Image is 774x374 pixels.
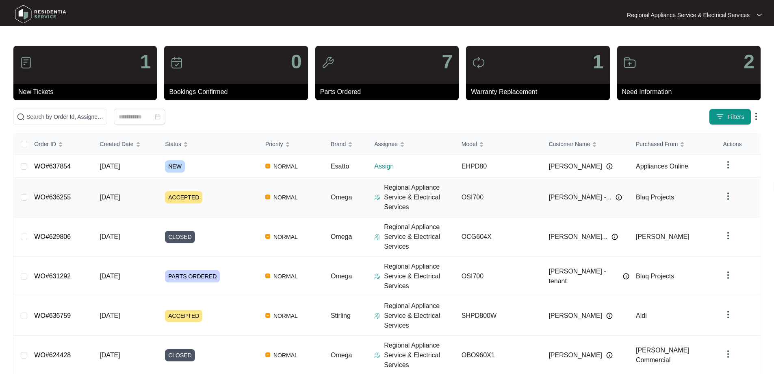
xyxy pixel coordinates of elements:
p: Regional Appliance Service & Electrical Services [627,11,750,19]
span: CLOSED [165,349,195,361]
a: WO#636759 [34,312,71,319]
span: [DATE] [100,194,120,201]
span: Created Date [100,140,133,149]
span: Customer Name [549,140,590,149]
span: Omega [331,273,352,280]
p: Warranty Replacement [471,87,609,97]
p: Bookings Confirmed [169,87,308,97]
img: search-icon [17,113,25,121]
img: icon [170,56,183,69]
span: [PERSON_NAME] [549,162,602,171]
a: WO#629806 [34,233,71,240]
img: dropdown arrow [723,310,733,319]
span: [PERSON_NAME] Commercial [636,347,689,363]
img: Vercel Logo [265,234,270,239]
span: [DATE] [100,352,120,359]
img: Assigner Icon [374,273,381,280]
td: SHPD800W [455,296,542,336]
img: Info icon [606,313,613,319]
span: Brand [331,140,346,149]
p: Parts Ordered [320,87,459,97]
th: Actions [717,133,760,155]
p: 2 [744,52,754,72]
p: Need Information [622,87,761,97]
span: Filters [727,113,744,121]
span: [DATE] [100,273,120,280]
img: Assigner Icon [374,352,381,359]
span: NORMAL [270,311,301,321]
span: [PERSON_NAME] - tenant [549,267,619,286]
span: Purchased From [636,140,678,149]
span: Aldi [636,312,647,319]
th: Assignee [368,133,455,155]
a: WO#624428 [34,352,71,359]
span: Assignee [374,140,398,149]
span: NORMAL [270,162,301,171]
a: WO#637854 [34,163,71,170]
img: residentia service logo [12,2,69,26]
span: Model [462,140,477,149]
img: filter icon [716,113,724,121]
span: [PERSON_NAME] [549,311,602,321]
td: OCG604X [455,217,542,257]
span: Status [165,140,181,149]
p: 7 [442,52,453,72]
span: [PERSON_NAME]... [549,232,607,242]
img: Assigner Icon [374,234,381,240]
th: Model [455,133,542,155]
img: dropdown arrow [723,231,733,241]
p: Regional Appliance Service & Electrical Services [384,183,455,212]
th: Customer Name [542,133,629,155]
span: [DATE] [100,233,120,240]
span: NORMAL [270,271,301,281]
img: dropdown arrow [723,270,733,280]
span: [PERSON_NAME] [636,233,689,240]
img: Info icon [606,352,613,359]
span: Blaq Projects [636,194,674,201]
button: filter iconFilters [709,109,751,125]
th: Brand [324,133,368,155]
a: WO#631292 [34,273,71,280]
span: [PERSON_NAME] [549,350,602,360]
img: icon [321,56,334,69]
td: OSI700 [455,178,542,217]
a: WO#636255 [34,194,71,201]
span: Esatto [331,163,349,170]
span: PARTS ORDERED [165,270,220,282]
img: dropdown arrow [723,191,733,201]
p: 1 [140,52,151,72]
p: New Tickets [18,87,157,97]
img: Info icon [616,194,622,201]
img: icon [623,56,636,69]
span: CLOSED [165,231,195,243]
img: dropdown arrow [723,160,733,170]
span: NORMAL [270,192,301,202]
span: Priority [265,140,283,149]
p: 1 [593,52,604,72]
span: ACCEPTED [165,191,202,203]
span: Order ID [34,140,56,149]
img: icon [20,56,33,69]
p: Assign [374,162,455,171]
th: Order ID [28,133,93,155]
img: Info icon [623,273,629,280]
img: dropdown arrow [757,13,762,17]
img: Info icon [606,163,613,170]
th: Created Date [93,133,158,155]
img: Vercel Logo [265,164,270,168]
p: Regional Appliance Service & Electrical Services [384,222,455,252]
span: Omega [331,233,352,240]
img: Assigner Icon [374,313,381,319]
img: Vercel Logo [265,195,270,199]
td: OSI700 [455,257,542,296]
td: EHPD80 [455,155,542,178]
img: Info icon [611,234,618,240]
span: [PERSON_NAME] -... [549,192,611,202]
p: Regional Appliance Service & Electrical Services [384,341,455,370]
span: Omega [331,194,352,201]
img: Vercel Logo [265,352,270,357]
span: NEW [165,160,185,173]
span: ACCEPTED [165,310,202,322]
input: Search by Order Id, Assignee Name, Customer Name, Brand and Model [26,112,104,121]
span: [DATE] [100,312,120,319]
